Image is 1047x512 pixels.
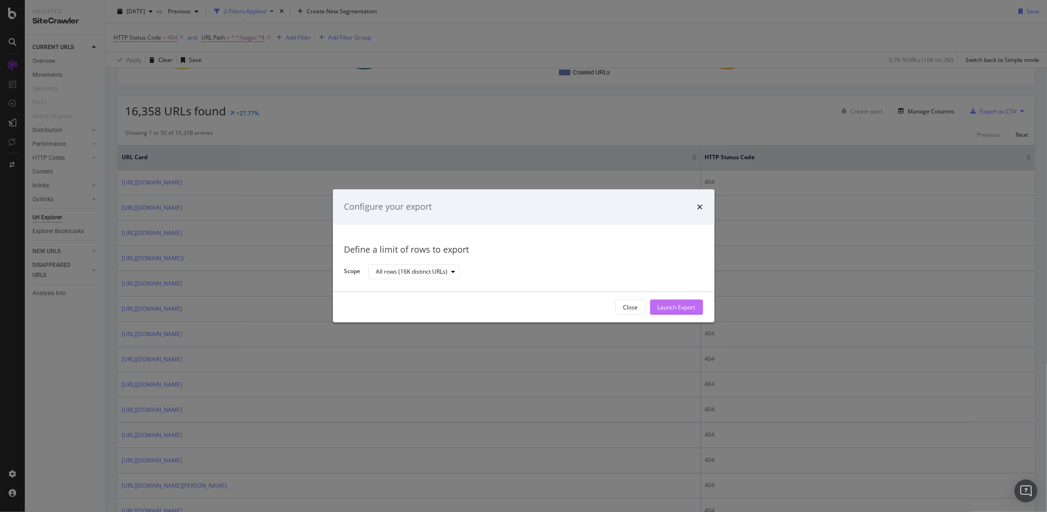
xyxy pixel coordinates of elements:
[368,264,460,279] button: All rows (16K distinct URLs)
[1015,480,1037,502] div: Open Intercom Messenger
[344,244,703,256] div: Define a limit of rows to export
[697,201,703,213] div: times
[376,269,448,275] div: All rows (16K distinct URLs)
[650,300,703,315] button: Launch Export
[344,201,432,213] div: Configure your export
[658,303,695,311] div: Launch Export
[623,303,638,311] div: Close
[344,267,361,278] label: Scope
[333,189,715,322] div: modal
[615,300,646,315] button: Close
